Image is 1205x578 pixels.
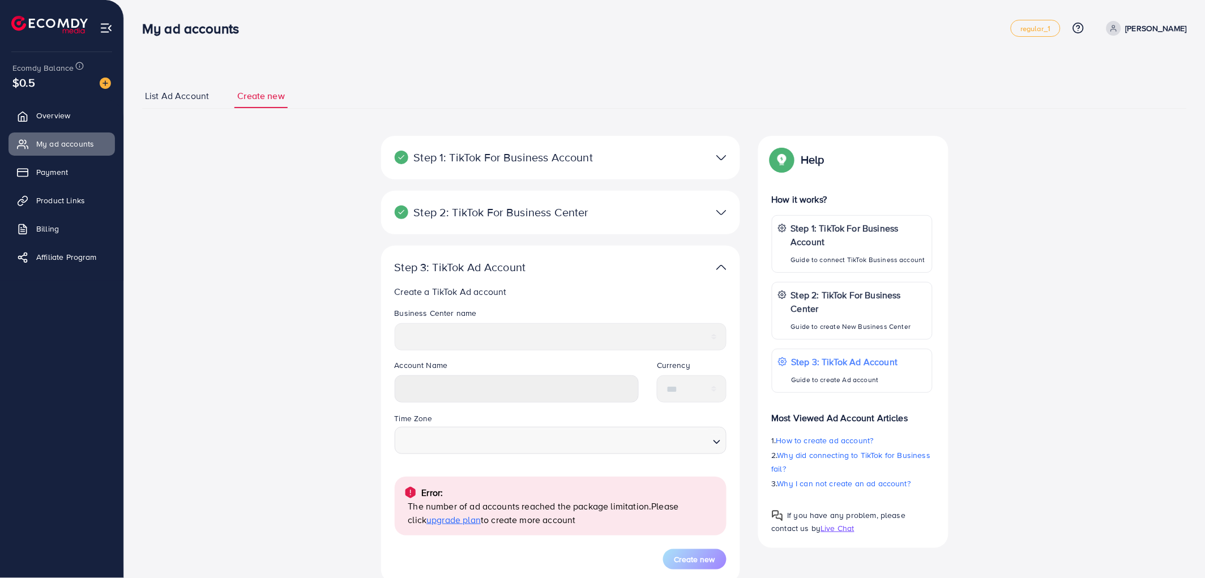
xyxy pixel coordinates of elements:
span: Billing [36,223,59,234]
span: Live Chat [821,523,854,534]
legend: Business Center name [395,307,727,323]
span: $0.5 [12,74,36,91]
a: My ad accounts [8,132,115,155]
span: Create new [237,89,285,102]
p: Step 1: TikTok For Business Account [791,221,926,249]
p: Step 3: TikTok Ad Account [395,260,610,274]
span: Please click to create more account [408,500,679,526]
img: image [100,78,111,89]
img: menu [100,22,113,35]
p: Help [801,153,825,166]
span: upgrade plan [426,513,481,526]
a: regular_1 [1011,20,1060,37]
img: Popup guide [772,510,783,521]
p: Guide to create Ad account [792,373,898,387]
p: 2. [772,448,933,476]
p: Create a TikTok Ad account [395,285,731,298]
p: Most Viewed Ad Account Articles [772,402,933,425]
p: Step 1: TikTok For Business Account [395,151,610,164]
p: Step 2: TikTok For Business Center [395,205,610,219]
p: 3. [772,477,933,490]
a: Product Links [8,189,115,212]
img: TikTok partner [716,259,727,276]
img: TikTok partner [716,149,727,166]
a: Overview [8,104,115,127]
span: regular_1 [1020,25,1050,32]
span: Overview [36,110,70,121]
span: Payment [36,166,68,178]
p: Guide to create New Business Center [791,320,926,333]
img: Popup guide [772,149,792,170]
span: If you have any problem, please contact us by [772,510,906,534]
button: Create new [663,549,727,570]
span: Ecomdy Balance [12,62,74,74]
iframe: Chat [1157,527,1197,570]
p: Error: [422,486,443,499]
p: The number of ad accounts reached the package limitation. [408,499,717,526]
a: Affiliate Program [8,246,115,268]
p: Step 2: TikTok For Business Center [791,288,926,315]
span: Why I can not create an ad account? [777,478,911,489]
p: How it works? [772,192,933,206]
span: Product Links [36,195,85,206]
span: Why did connecting to TikTok for Business fail? [772,449,931,474]
p: [PERSON_NAME] [1126,22,1187,35]
span: Create new [674,554,715,565]
label: Time Zone [395,413,433,424]
img: logo [11,16,88,33]
p: Step 3: TikTok Ad Account [792,355,898,369]
img: alert [404,486,417,499]
p: Guide to connect TikTok Business account [791,253,926,267]
input: Search for option [400,430,708,451]
span: My ad accounts [36,138,94,149]
legend: Currency [657,359,727,375]
img: TikTok partner [716,204,727,221]
h3: My ad accounts [142,20,248,37]
div: Search for option [395,427,727,454]
a: Payment [8,161,115,183]
p: 1. [772,434,933,447]
a: [PERSON_NAME] [1102,21,1187,36]
span: List Ad Account [145,89,209,102]
a: Billing [8,217,115,240]
span: How to create ad account? [776,435,874,446]
span: Affiliate Program [36,251,97,263]
legend: Account Name [395,359,639,375]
